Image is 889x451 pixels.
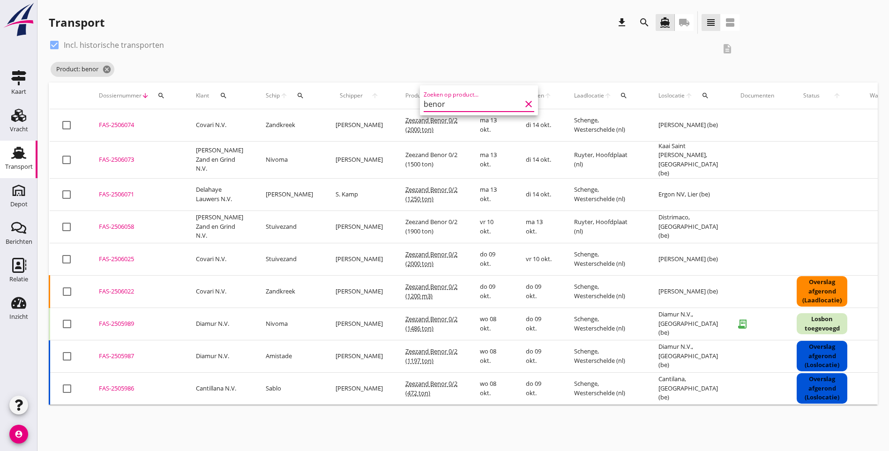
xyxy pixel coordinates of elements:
span: Zeezand Benor 0/2 (2000 ton) [405,116,457,134]
td: Schenge, Westerschelde (nl) [563,109,647,142]
td: Kaai Saint [PERSON_NAME], [GEOGRAPHIC_DATA] (be) [647,141,729,178]
td: [PERSON_NAME] (be) [647,275,729,308]
i: view_headline [705,17,717,28]
div: FAS-2505986 [99,384,173,393]
td: Zandkreek [254,275,324,308]
td: Ruyter, Hoofdplaat (nl) [563,210,647,243]
div: Transport [5,164,33,170]
td: do 09 okt. [469,243,515,275]
div: FAS-2505989 [99,319,173,329]
td: wo 08 okt. [469,340,515,372]
span: Laadlocatie [574,91,604,100]
div: Inzicht [9,314,28,320]
td: S. Kamp [324,178,394,210]
div: Transport [49,15,105,30]
td: Schenge, Westerschelde (nl) [563,275,647,308]
i: arrow_upward [827,92,848,99]
span: Schipper [336,91,367,100]
div: Losbon toegevoegd [797,313,847,334]
td: [PERSON_NAME] (be) [647,243,729,275]
td: ma 13 okt. [469,109,515,142]
td: [PERSON_NAME] [254,178,324,210]
div: Depot [10,201,28,207]
span: Loslocatie [658,91,685,100]
td: Delahaye Lauwers N.V. [185,178,254,210]
td: di 14 okt. [515,109,563,142]
div: Relatie [9,276,28,282]
td: Zandkreek [254,109,324,142]
td: Nivoma [254,308,324,340]
td: ma 13 okt. [469,178,515,210]
i: search [297,92,304,99]
td: Cantillana N.V. [185,372,254,405]
i: directions_boat [659,17,671,28]
td: [PERSON_NAME] Zand en Grind N.V. [185,210,254,243]
span: Zeezand Benor 0/2 (1197 ton) [405,347,457,365]
div: FAS-2506071 [99,190,173,199]
span: Dossiernummer [99,91,142,100]
td: Ruyter, Hoofdplaat (nl) [563,141,647,178]
td: Amistade [254,340,324,372]
td: do 09 okt. [515,308,563,340]
div: FAS-2506074 [99,120,173,130]
div: Overslag afgerond (Laadlocatie) [797,276,847,307]
td: vr 10 okt. [515,243,563,275]
td: do 09 okt. [515,340,563,372]
span: Product [405,91,426,100]
td: [PERSON_NAME] [324,210,394,243]
td: Schenge, Westerschelde (nl) [563,308,647,340]
td: Nivoma [254,141,324,178]
td: [PERSON_NAME] [324,275,394,308]
td: ma 13 okt. [515,210,563,243]
div: Kaart [11,89,26,95]
span: Schip [266,91,280,100]
i: search [220,92,227,99]
div: FAS-2505987 [99,352,173,361]
i: arrow_upward [280,92,288,99]
td: [PERSON_NAME] [324,243,394,275]
i: arrow_upward [685,92,693,99]
i: arrow_upward [367,92,383,99]
td: Schenge, Westerschelde (nl) [563,178,647,210]
td: Schenge, Westerschelde (nl) [563,243,647,275]
i: search [702,92,709,99]
span: Zeezand Benor 0/2 (1486 ton) [405,315,457,332]
td: do 09 okt. [469,275,515,308]
td: Diamur N.V. [185,340,254,372]
div: Overslag afgerond (Loslocatie) [797,373,847,404]
div: Documenten [740,91,774,100]
div: Berichten [6,239,32,245]
div: Vracht [10,126,28,132]
td: Zeezand Benor 0/2 (1500 ton) [394,141,469,178]
td: Schenge, Westerschelde (nl) [563,340,647,372]
td: [PERSON_NAME] Zand en Grind N.V. [185,141,254,178]
i: arrow_upward [604,92,612,99]
i: arrow_downward [142,92,149,99]
td: [PERSON_NAME] [324,340,394,372]
td: Stuivezand [254,243,324,275]
i: local_shipping [679,17,690,28]
td: di 14 okt. [515,178,563,210]
div: FAS-2506022 [99,287,173,296]
i: arrow_upward [544,92,552,99]
img: logo-small.a267ee39.svg [2,2,36,37]
td: [PERSON_NAME] [324,372,394,405]
td: Covari N.V. [185,109,254,142]
div: Overslag afgerond (Loslocatie) [797,341,847,371]
div: FAS-2506073 [99,155,173,165]
i: cancel [102,65,112,74]
i: view_agenda [725,17,736,28]
div: Klant [196,84,243,107]
td: Schenge, Westerschelde (nl) [563,372,647,405]
i: search [157,92,165,99]
i: search [639,17,650,28]
td: di 14 okt. [515,141,563,178]
td: Ergon NV, Lier (be) [647,178,729,210]
td: do 09 okt. [515,275,563,308]
td: [PERSON_NAME] (be) [647,109,729,142]
td: Sablo [254,372,324,405]
span: Product: benor [51,62,114,77]
span: Zeezand Benor 0/2 (1250 ton) [405,185,457,203]
label: Incl. historische transporten [64,40,164,50]
span: Zeezand Benor 0/2 (2000 ton) [405,250,457,268]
